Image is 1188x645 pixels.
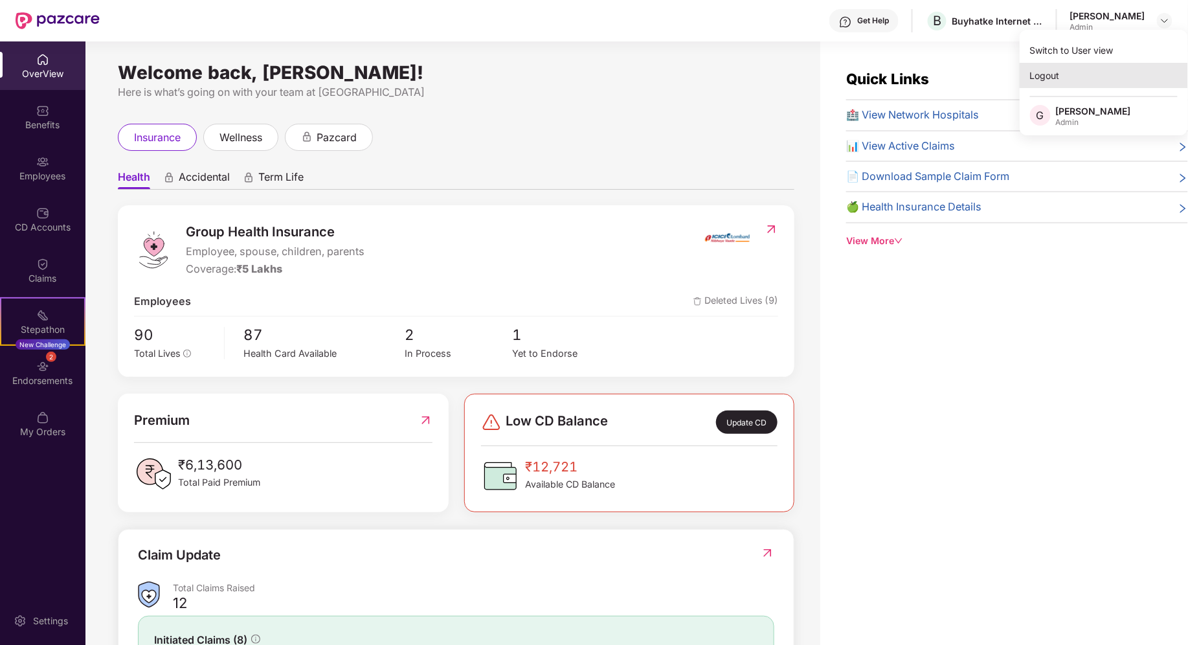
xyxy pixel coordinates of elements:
img: svg+xml;base64,PHN2ZyBpZD0iRW1wbG95ZWVzIiB4bWxucz0iaHR0cDovL3d3dy53My5vcmcvMjAwMC9zdmciIHdpZHRoPS... [36,155,49,168]
div: Admin [1056,117,1131,128]
img: RedirectIcon [765,223,778,236]
div: Settings [29,615,72,628]
div: In Process [405,346,512,361]
div: 12 [173,594,187,612]
span: Employees [134,293,191,310]
span: Low CD Balance [506,411,608,434]
span: down [894,236,903,245]
span: Available CD Balance [525,477,615,492]
img: insurerIcon [703,221,752,254]
span: info-circle [183,350,191,357]
span: Total Paid Premium [178,475,260,490]
span: 📊 View Active Claims [846,138,955,154]
img: deleteIcon [693,297,702,306]
span: Health [118,170,150,189]
span: Employee, spouse, children, parents [186,243,364,260]
span: right [1178,171,1188,185]
div: Stepathon [1,323,84,336]
span: 90 [134,323,214,346]
div: Claim Update [138,545,221,565]
span: info-circle [251,635,260,644]
div: 2 [46,352,56,362]
span: right [1178,201,1188,215]
div: Here is what’s going on with your team at [GEOGRAPHIC_DATA] [118,84,794,100]
img: PaidPremiumIcon [134,455,173,493]
div: Yet to Endorse [512,346,620,361]
span: G [1037,107,1044,123]
span: 🏥 View Network Hospitals [846,107,979,123]
div: New Challenge [16,339,70,350]
img: svg+xml;base64,PHN2ZyBpZD0iRW5kb3JzZW1lbnRzIiB4bWxucz0iaHR0cDovL3d3dy53My5vcmcvMjAwMC9zdmciIHdpZH... [36,360,49,373]
img: RedirectIcon [419,410,432,431]
div: animation [163,172,175,183]
img: svg+xml;base64,PHN2ZyBpZD0iQ0RfQWNjb3VudHMiIGRhdGEtbmFtZT0iQ0QgQWNjb3VudHMiIHhtbG5zPSJodHRwOi8vd3... [36,207,49,220]
div: Update CD [716,411,778,434]
div: Switch to User view [1020,38,1188,63]
div: Get Help [857,16,889,26]
img: svg+xml;base64,PHN2ZyBpZD0iRGFuZ2VyLTMyeDMyIiB4bWxucz0iaHR0cDovL3d3dy53My5vcmcvMjAwMC9zdmciIHdpZH... [481,412,502,433]
img: svg+xml;base64,PHN2ZyB4bWxucz0iaHR0cDovL3d3dy53My5vcmcvMjAwMC9zdmciIHdpZHRoPSIyMSIgaGVpZ2h0PSIyMC... [36,309,49,322]
span: right [1178,141,1188,154]
img: RedirectIcon [761,547,774,560]
img: svg+xml;base64,PHN2ZyBpZD0iQmVuZWZpdHMiIHhtbG5zPSJodHRwOi8vd3d3LnczLm9yZy8yMDAwL3N2ZyIgd2lkdGg9Ij... [36,104,49,117]
img: svg+xml;base64,PHN2ZyBpZD0iU2V0dGluZy0yMHgyMCIgeG1sbnM9Imh0dHA6Ly93d3cudzMub3JnLzIwMDAvc3ZnIiB3aW... [14,615,27,628]
img: svg+xml;base64,PHN2ZyBpZD0iRHJvcGRvd24tMzJ4MzIiIHhtbG5zPSJodHRwOi8vd3d3LnczLm9yZy8yMDAwL3N2ZyIgd2... [1160,16,1170,26]
span: Accidental [179,170,230,189]
span: insurance [134,130,181,146]
span: Term Life [258,170,304,189]
span: Premium [134,410,190,431]
div: Coverage: [186,261,364,277]
div: View More [846,234,1188,248]
img: New Pazcare Logo [16,12,100,29]
div: Total Claims Raised [173,582,774,594]
span: Deleted Lives (9) [693,293,778,310]
span: Quick Links [846,70,929,87]
div: Logout [1020,63,1188,88]
span: 🍏 Health Insurance Details [846,199,981,215]
span: Total Lives [134,348,181,359]
div: [PERSON_NAME] [1070,10,1145,22]
div: Welcome back, [PERSON_NAME]! [118,67,794,78]
span: wellness [219,130,262,146]
span: ₹6,13,600 [178,455,260,475]
div: animation [301,131,313,142]
span: ₹5 Lakhs [236,262,282,275]
img: CDBalanceIcon [481,457,520,495]
img: svg+xml;base64,PHN2ZyBpZD0iTXlfT3JkZXJzIiBkYXRhLW5hbWU9Ik15IE9yZGVycyIgeG1sbnM9Imh0dHA6Ly93d3cudz... [36,411,49,424]
span: 📄 Download Sample Claim Form [846,168,1009,185]
div: [PERSON_NAME] [1056,105,1131,117]
span: 1 [512,323,620,346]
div: Admin [1070,22,1145,32]
span: 2 [405,323,512,346]
span: ₹12,721 [525,457,615,477]
span: B [933,13,941,28]
span: pazcard [317,130,357,146]
div: animation [243,172,254,183]
img: svg+xml;base64,PHN2ZyBpZD0iSGVscC0zMngzMiIgeG1sbnM9Imh0dHA6Ly93d3cudzMub3JnLzIwMDAvc3ZnIiB3aWR0aD... [839,16,852,28]
div: Buyhatke Internet Pvt Ltd [952,15,1043,27]
span: Group Health Insurance [186,221,364,242]
img: ClaimsSummaryIcon [138,582,160,608]
span: 87 [244,323,405,346]
img: svg+xml;base64,PHN2ZyBpZD0iSG9tZSIgeG1sbnM9Imh0dHA6Ly93d3cudzMub3JnLzIwMDAvc3ZnIiB3aWR0aD0iMjAiIG... [36,53,49,66]
div: Health Card Available [244,346,405,361]
img: logo [134,231,173,269]
img: svg+xml;base64,PHN2ZyBpZD0iQ2xhaW0iIHhtbG5zPSJodHRwOi8vd3d3LnczLm9yZy8yMDAwL3N2ZyIgd2lkdGg9IjIwIi... [36,258,49,271]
